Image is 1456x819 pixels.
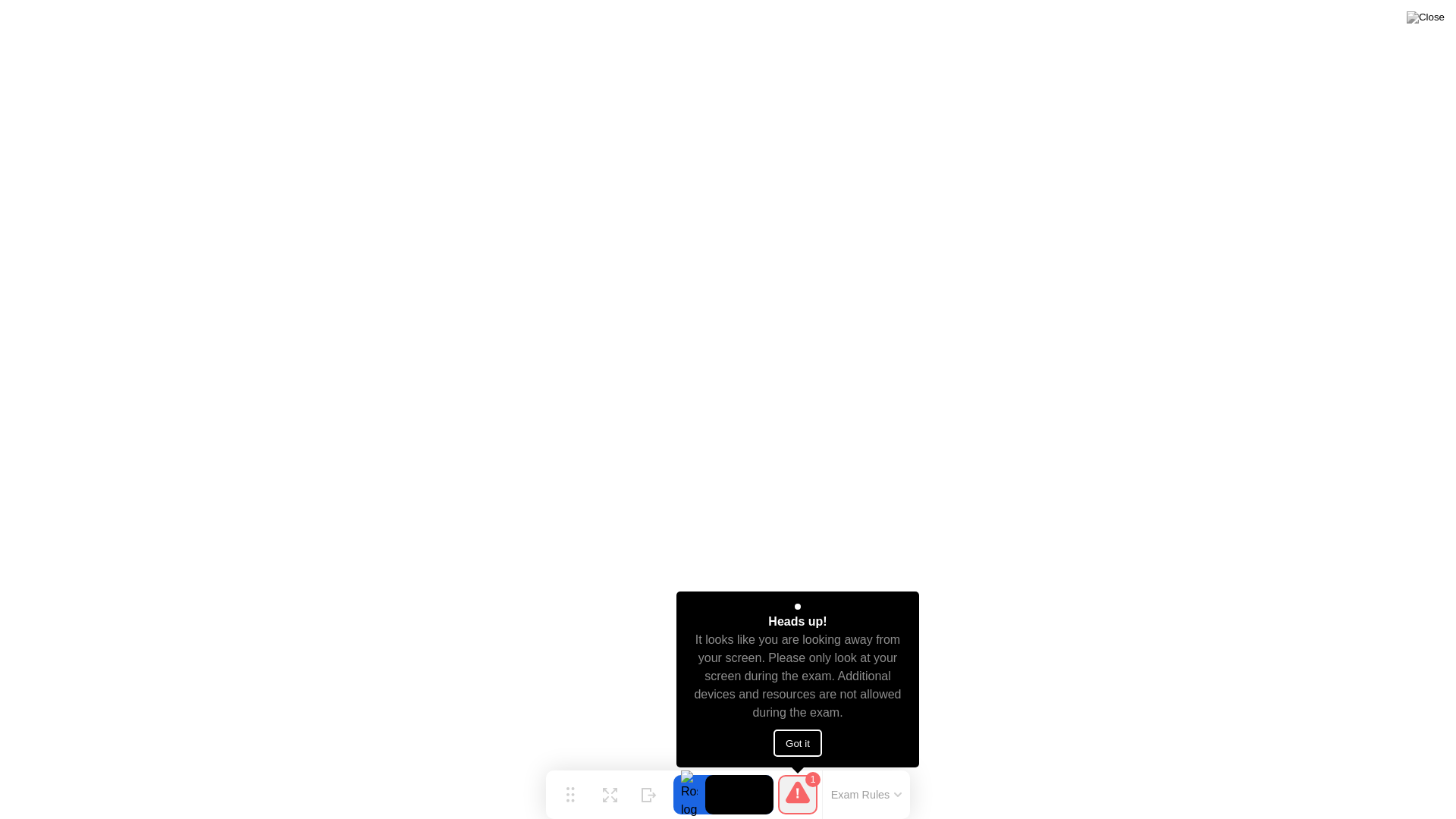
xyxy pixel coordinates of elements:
[690,631,906,722] div: It looks like you are looking away from your screen. Please only look at your screen during the e...
[1407,11,1445,24] img: Close
[773,730,822,757] button: Got it
[805,772,821,787] div: 1
[768,613,827,631] div: Heads up!
[827,788,907,802] button: Exam Rules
